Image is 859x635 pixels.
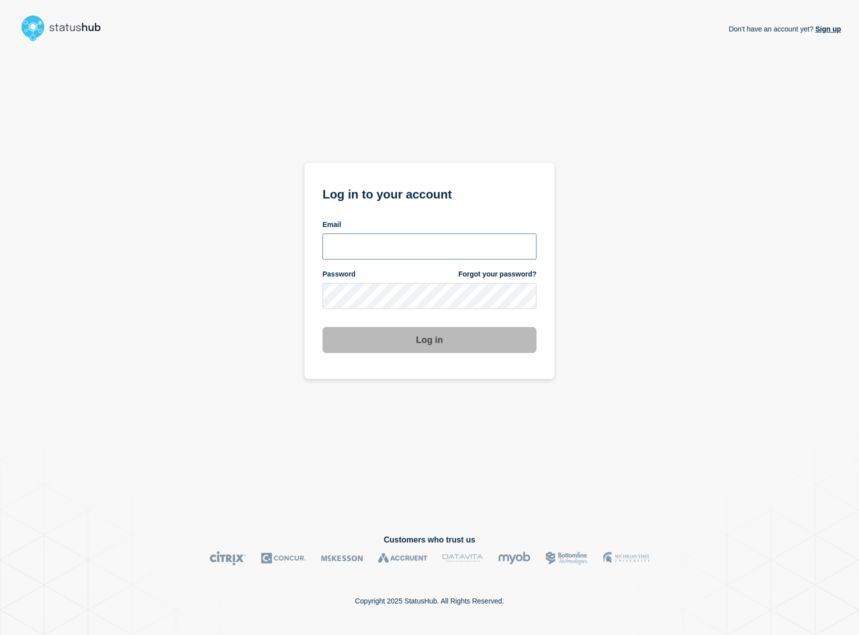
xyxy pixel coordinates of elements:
p: Copyright 2025 StatusHub. All Rights Reserved. [355,597,504,605]
img: MSU logo [603,551,649,565]
p: Don't have an account yet? [728,17,841,41]
a: Sign up [813,25,841,33]
img: myob logo [498,551,530,565]
img: Concur logo [261,551,306,565]
img: DataVita logo [442,551,483,565]
button: Log in [322,327,536,353]
h2: Customers who trust us [18,535,841,544]
span: Password [322,269,355,279]
h1: Log in to your account [322,184,536,202]
img: Bottomline logo [545,551,588,565]
img: StatusHub logo [18,12,113,44]
input: password input [322,283,536,309]
a: Forgot your password? [458,269,536,279]
input: email input [322,233,536,259]
img: Accruent logo [378,551,427,565]
img: McKesson logo [321,551,363,565]
span: Email [322,220,341,229]
img: Citrix logo [209,551,246,565]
